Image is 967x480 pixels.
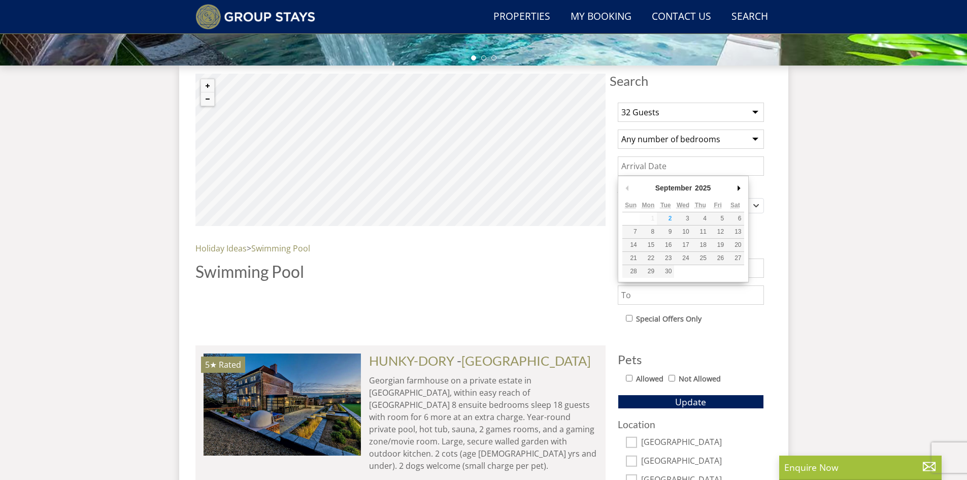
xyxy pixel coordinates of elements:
button: 27 [726,252,744,265]
button: 23 [657,252,674,265]
img: Group Stays [195,4,316,29]
button: 16 [657,239,674,251]
abbr: Thursday [695,202,706,209]
button: 8 [640,226,657,238]
button: 29 [640,265,657,278]
button: 20 [726,239,744,251]
div: September [654,180,693,196]
label: [GEOGRAPHIC_DATA] [641,437,764,449]
span: Rated [219,359,241,370]
button: Zoom out [201,92,214,106]
abbr: Sunday [625,202,637,209]
a: [GEOGRAPHIC_DATA] [461,353,591,368]
span: HUNKY-DORY has a 5 star rating under the Quality in Tourism Scheme [205,359,217,370]
button: 26 [709,252,726,265]
a: Holiday Ideas [195,243,247,254]
button: 12 [709,226,726,238]
a: Contact Us [648,6,715,28]
button: 14 [622,239,640,251]
span: Search [610,74,772,88]
abbr: Friday [714,202,721,209]
label: Not Allowed [679,373,721,385]
button: Update [618,395,764,409]
button: 24 [674,252,691,265]
button: 3 [674,212,691,225]
a: Swimming Pool [251,243,310,254]
abbr: Wednesday [677,202,689,209]
button: 4 [692,212,709,225]
button: Zoom in [201,79,214,92]
canvas: Map [195,74,606,226]
span: > [247,243,251,254]
button: 28 [622,265,640,278]
button: 10 [674,226,691,238]
a: 5★ Rated [204,354,361,455]
a: HUNKY-DORY [369,353,454,368]
h3: Location [618,419,764,430]
a: Search [727,6,772,28]
button: 11 [692,226,709,238]
label: [GEOGRAPHIC_DATA] [641,456,764,467]
h3: Pets [618,353,764,366]
button: 13 [726,226,744,238]
button: 19 [709,239,726,251]
span: - [457,353,591,368]
button: 30 [657,265,674,278]
span: Update [675,396,706,408]
a: My Booking [566,6,636,28]
abbr: Monday [642,202,655,209]
p: Enquire Now [784,461,937,474]
button: 22 [640,252,657,265]
label: Allowed [636,373,663,385]
button: 7 [622,226,640,238]
abbr: Saturday [730,202,740,209]
button: 17 [674,239,691,251]
button: 18 [692,239,709,251]
button: 6 [726,212,744,225]
button: 5 [709,212,726,225]
label: Special Offers Only [636,313,702,325]
h1: Swimming Pool [195,263,606,280]
input: Arrival Date [618,156,764,176]
button: 21 [622,252,640,265]
a: Properties [489,6,554,28]
button: 9 [657,226,674,238]
p: Georgian farmhouse on a private estate in [GEOGRAPHIC_DATA], within easy reach of [GEOGRAPHIC_DAT... [369,374,597,472]
button: 15 [640,239,657,251]
abbr: Tuesday [660,202,671,209]
input: To [618,285,764,305]
button: 25 [692,252,709,265]
button: 2 [657,212,674,225]
button: Next Month [734,180,744,196]
button: Previous Month [622,180,632,196]
div: 2025 [693,180,712,196]
img: hunky-dory-holiday-homes-wiltshire-sleeps-24.original.jpg [204,354,361,455]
